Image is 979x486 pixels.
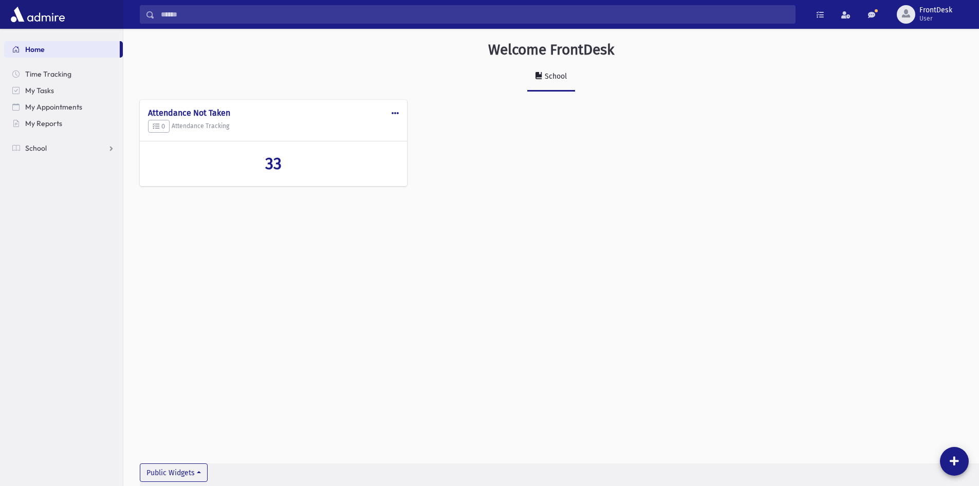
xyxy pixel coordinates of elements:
[4,66,123,82] a: Time Tracking
[140,463,208,482] button: Public Widgets
[4,115,123,132] a: My Reports
[25,86,54,95] span: My Tasks
[265,154,282,173] span: 33
[148,120,399,133] h5: Attendance Tracking
[4,82,123,99] a: My Tasks
[148,108,399,118] h4: Attendance Not Taken
[4,41,120,58] a: Home
[8,4,67,25] img: AdmirePro
[488,41,614,59] h3: Welcome FrontDesk
[4,99,123,115] a: My Appointments
[25,45,45,54] span: Home
[25,143,47,153] span: School
[148,154,399,173] a: 33
[25,69,71,79] span: Time Tracking
[919,14,952,23] span: User
[25,102,82,112] span: My Appointments
[153,122,165,130] span: 0
[4,140,123,156] a: School
[25,119,62,128] span: My Reports
[148,120,170,133] button: 0
[155,5,795,24] input: Search
[919,6,952,14] span: FrontDesk
[543,72,567,81] div: School
[527,63,575,92] a: School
